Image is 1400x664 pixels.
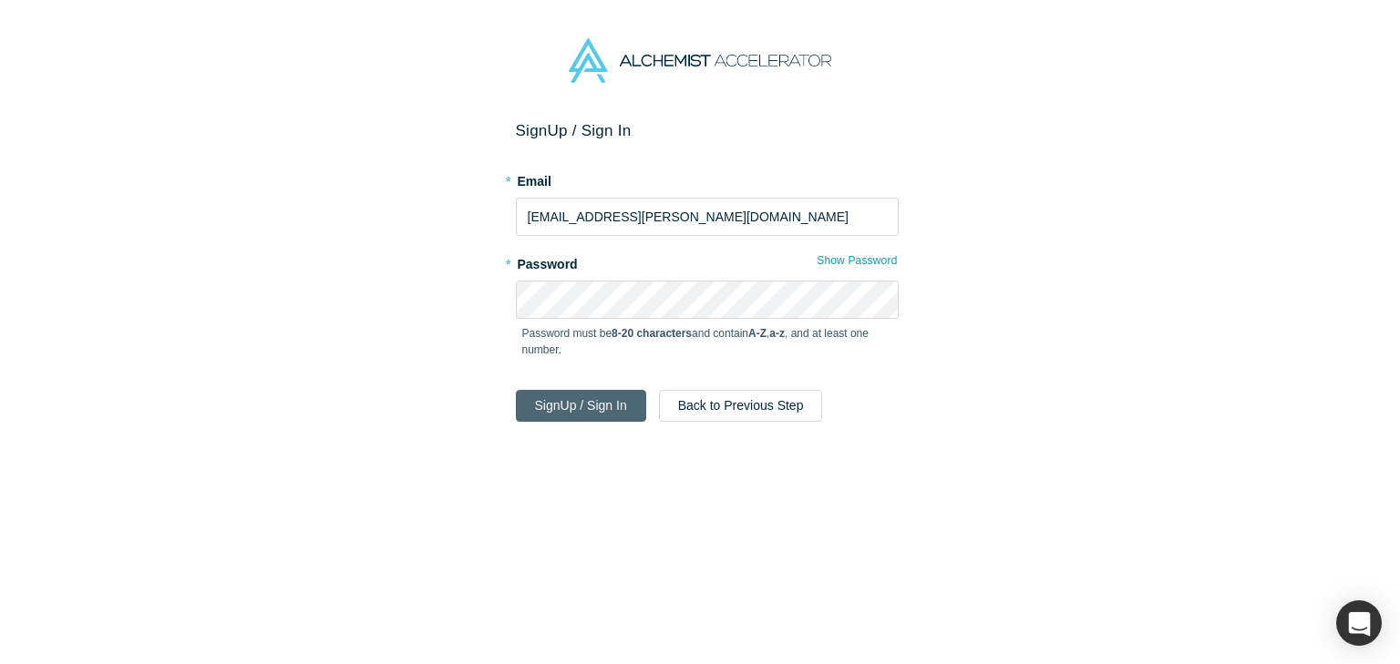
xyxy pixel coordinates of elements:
p: Password must be and contain , , and at least one number. [522,325,892,358]
img: Alchemist Accelerator Logo [569,38,831,83]
button: Show Password [816,249,898,272]
button: SignUp / Sign In [516,390,646,422]
strong: 8-20 characters [612,327,692,340]
label: Email [516,166,899,191]
strong: a-z [769,327,785,340]
label: Password [516,249,899,274]
strong: A-Z [748,327,767,340]
h2: Sign Up / Sign In [516,121,899,140]
button: Back to Previous Step [659,390,823,422]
